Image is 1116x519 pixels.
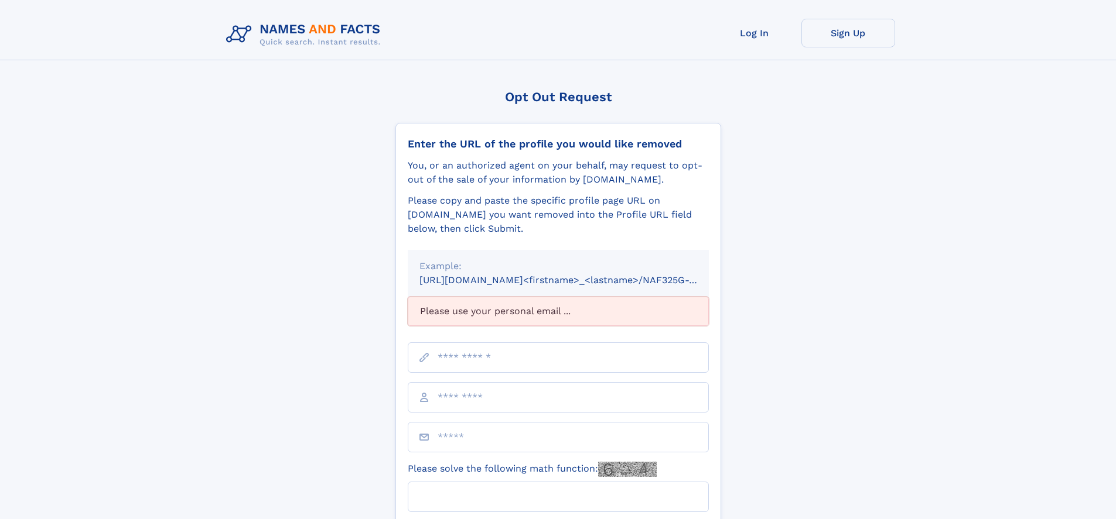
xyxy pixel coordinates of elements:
div: Opt Out Request [395,90,721,104]
div: You, or an authorized agent on your behalf, may request to opt-out of the sale of your informatio... [408,159,709,187]
small: [URL][DOMAIN_NAME]<firstname>_<lastname>/NAF325G-xxxxxxxx [419,274,731,286]
a: Log In [708,19,801,47]
div: Please copy and paste the specific profile page URL on [DOMAIN_NAME] you want removed into the Pr... [408,194,709,236]
a: Sign Up [801,19,895,47]
label: Please solve the following math function: [408,462,657,477]
div: Please use your personal email ... [408,297,709,326]
div: Example: [419,259,697,273]
div: Enter the URL of the profile you would like removed [408,138,709,150]
img: Logo Names and Facts [221,19,390,50]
